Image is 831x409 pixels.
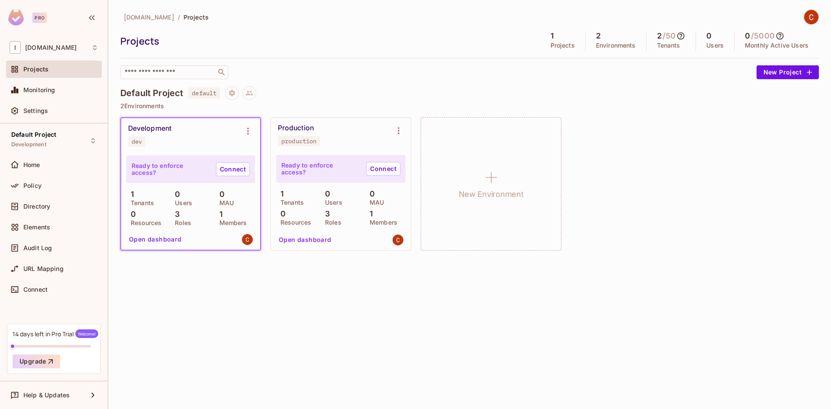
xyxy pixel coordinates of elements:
[745,32,750,40] h5: 0
[276,199,304,206] p: Tenants
[128,124,171,133] div: Development
[276,209,286,218] p: 0
[321,209,330,218] p: 3
[23,107,48,114] span: Settings
[225,90,239,99] span: Project settings
[171,210,180,219] p: 3
[8,10,24,26] img: SReyMgAAAABJRU5ErkJggg==
[23,203,50,210] span: Directory
[390,122,407,139] button: Environment settings
[365,209,373,218] p: 1
[276,190,283,198] p: 1
[11,131,56,138] span: Default Project
[365,190,375,198] p: 0
[171,200,192,206] p: Users
[365,219,397,226] p: Members
[132,138,142,145] div: dev
[663,32,676,40] h5: / 50
[184,13,209,21] span: Projects
[171,219,191,226] p: Roles
[216,162,250,176] a: Connect
[757,65,819,79] button: New Project
[215,210,222,219] p: 1
[551,32,554,40] h5: 1
[706,42,724,49] p: Users
[275,233,335,247] button: Open dashboard
[124,13,174,21] span: [DOMAIN_NAME]
[126,200,154,206] p: Tenants
[23,66,48,73] span: Projects
[126,232,185,246] button: Open dashboard
[459,188,524,201] h1: New Environment
[126,219,161,226] p: Resources
[393,235,403,245] img: chris.jackson@corvair.ai
[657,42,680,49] p: Tenants
[23,182,42,189] span: Policy
[10,41,21,54] span: I
[120,103,819,109] p: 2 Environments
[321,219,341,226] p: Roles
[745,42,808,49] p: Monthly Active Users
[215,190,225,199] p: 0
[551,42,575,49] p: Projects
[188,87,220,99] span: default
[132,162,209,176] p: Ready to enforce access?
[278,124,314,132] div: Production
[215,200,234,206] p: MAU
[281,138,316,145] div: production
[23,286,48,293] span: Connect
[321,190,330,198] p: 0
[276,219,311,226] p: Resources
[657,32,662,40] h5: 2
[13,354,60,368] button: Upgrade
[126,210,136,219] p: 0
[321,199,342,206] p: Users
[23,245,52,251] span: Audit Log
[242,234,253,245] img: chris.jackson@corvair.ai
[13,329,98,338] div: 14 days left in Pro Trial
[596,42,636,49] p: Environments
[365,199,384,206] p: MAU
[596,32,601,40] h5: 2
[23,392,70,399] span: Help & Updates
[25,44,77,51] span: Workspace: invent.sg
[32,13,47,23] div: Pro
[281,162,359,176] p: Ready to enforce access?
[804,10,818,24] img: Christopher Jackson
[126,190,134,199] p: 1
[171,190,180,199] p: 0
[75,329,98,338] span: Welcome!
[239,122,257,140] button: Environment settings
[120,88,183,98] h4: Default Project
[178,13,180,21] li: /
[215,219,247,226] p: Members
[366,162,400,176] a: Connect
[11,141,46,148] span: Development
[23,224,50,231] span: Elements
[120,35,536,48] div: Projects
[23,87,55,93] span: Monitoring
[751,32,775,40] h5: / 5000
[23,161,40,168] span: Home
[23,265,64,272] span: URL Mapping
[706,32,712,40] h5: 0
